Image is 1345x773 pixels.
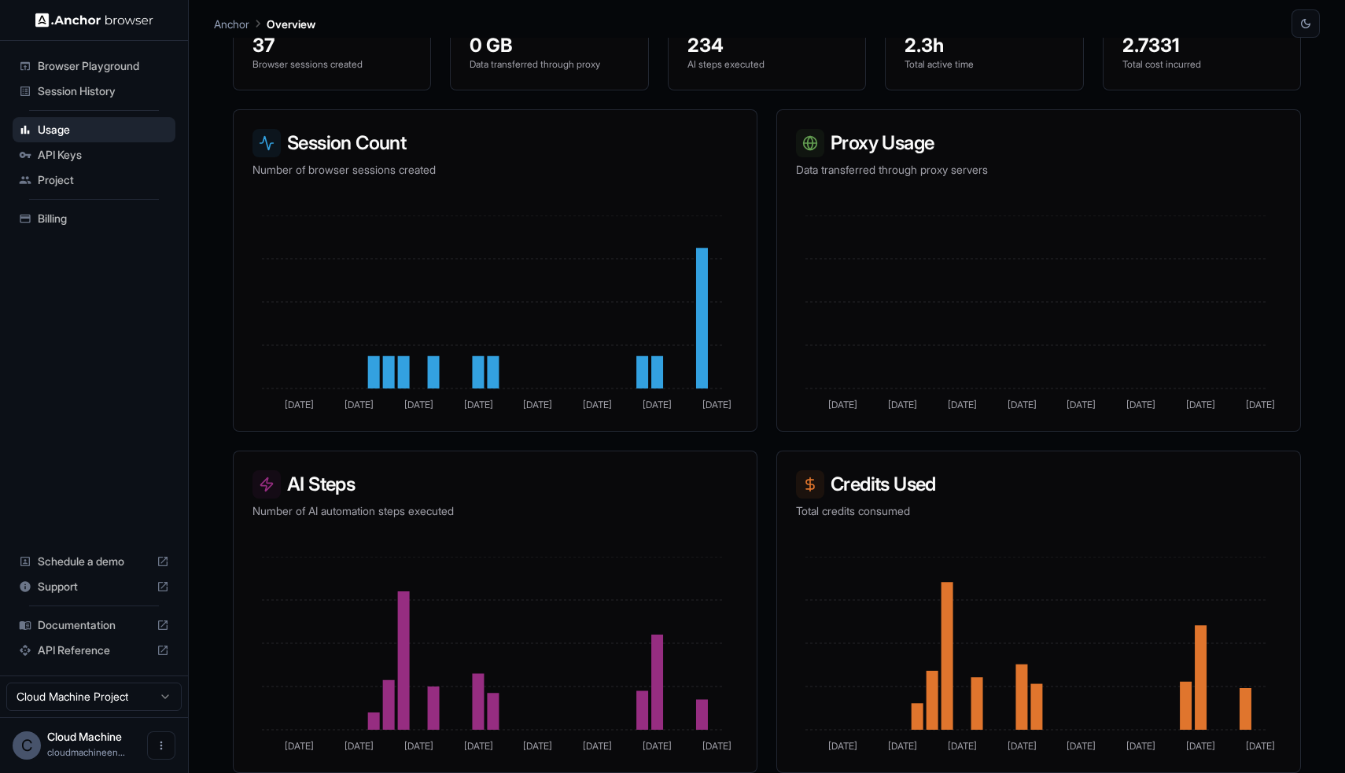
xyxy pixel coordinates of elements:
div: Project [13,167,175,193]
div: 2.7331 [1122,33,1281,58]
span: Browser Playground [38,58,169,74]
tspan: [DATE] [888,399,917,410]
tspan: [DATE] [643,740,672,752]
span: Usage [38,122,169,138]
span: Billing [38,211,169,226]
tspan: [DATE] [828,740,857,752]
p: Browser sessions created [252,58,411,71]
div: Documentation [13,613,175,638]
p: Total active time [905,58,1063,71]
p: Total cost incurred [1122,58,1281,71]
tspan: [DATE] [1008,399,1037,410]
p: Overview [267,16,315,32]
tspan: [DATE] [404,740,433,752]
button: Open menu [147,731,175,760]
div: 234 [687,33,846,58]
tspan: [DATE] [404,399,433,410]
tspan: [DATE] [1067,399,1096,410]
tspan: [DATE] [583,399,612,410]
span: API Keys [38,147,169,163]
tspan: [DATE] [1246,740,1275,752]
tspan: [DATE] [948,399,977,410]
span: Project [38,172,169,188]
tspan: [DATE] [643,399,672,410]
tspan: [DATE] [285,399,314,410]
div: Support [13,574,175,599]
tspan: [DATE] [345,740,374,752]
tspan: [DATE] [523,740,552,752]
tspan: [DATE] [948,740,977,752]
tspan: [DATE] [1186,740,1215,752]
tspan: [DATE] [583,740,612,752]
div: Billing [13,206,175,231]
tspan: [DATE] [1126,740,1155,752]
tspan: [DATE] [285,740,314,752]
span: Session History [38,83,169,99]
tspan: [DATE] [345,399,374,410]
tspan: [DATE] [888,740,917,752]
h3: Credits Used [796,470,1281,499]
div: C [13,731,41,760]
span: Support [38,579,150,594]
tspan: [DATE] [1067,740,1096,752]
p: Total credits consumed [796,503,1281,519]
tspan: [DATE] [1186,399,1215,410]
p: Number of AI automation steps executed [252,503,738,519]
div: API Reference [13,638,175,663]
p: Data transferred through proxy [470,58,628,71]
h3: AI Steps [252,470,738,499]
div: Session History [13,79,175,104]
tspan: [DATE] [702,399,731,410]
h3: Session Count [252,129,738,157]
tspan: [DATE] [1126,399,1155,410]
p: Anchor [214,16,249,32]
div: 2.3h [905,33,1063,58]
tspan: [DATE] [1008,740,1037,752]
tspan: [DATE] [702,740,731,752]
h3: Proxy Usage [796,129,1281,157]
p: Number of browser sessions created [252,162,738,178]
tspan: [DATE] [828,399,857,410]
div: Browser Playground [13,53,175,79]
div: 37 [252,33,411,58]
span: API Reference [38,642,150,658]
nav: breadcrumb [214,15,315,32]
tspan: [DATE] [523,399,552,410]
div: 0 GB [470,33,628,58]
div: API Keys [13,142,175,167]
tspan: [DATE] [1246,399,1275,410]
img: Anchor Logo [35,13,153,28]
span: cloudmachineengine@gmail.com [47,746,125,758]
tspan: [DATE] [464,740,493,752]
p: AI steps executed [687,58,846,71]
div: Usage [13,117,175,142]
span: Cloud Machine [47,730,122,743]
div: Schedule a demo [13,549,175,574]
span: Documentation [38,617,150,633]
tspan: [DATE] [464,399,493,410]
span: Schedule a demo [38,554,150,569]
p: Data transferred through proxy servers [796,162,1281,178]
